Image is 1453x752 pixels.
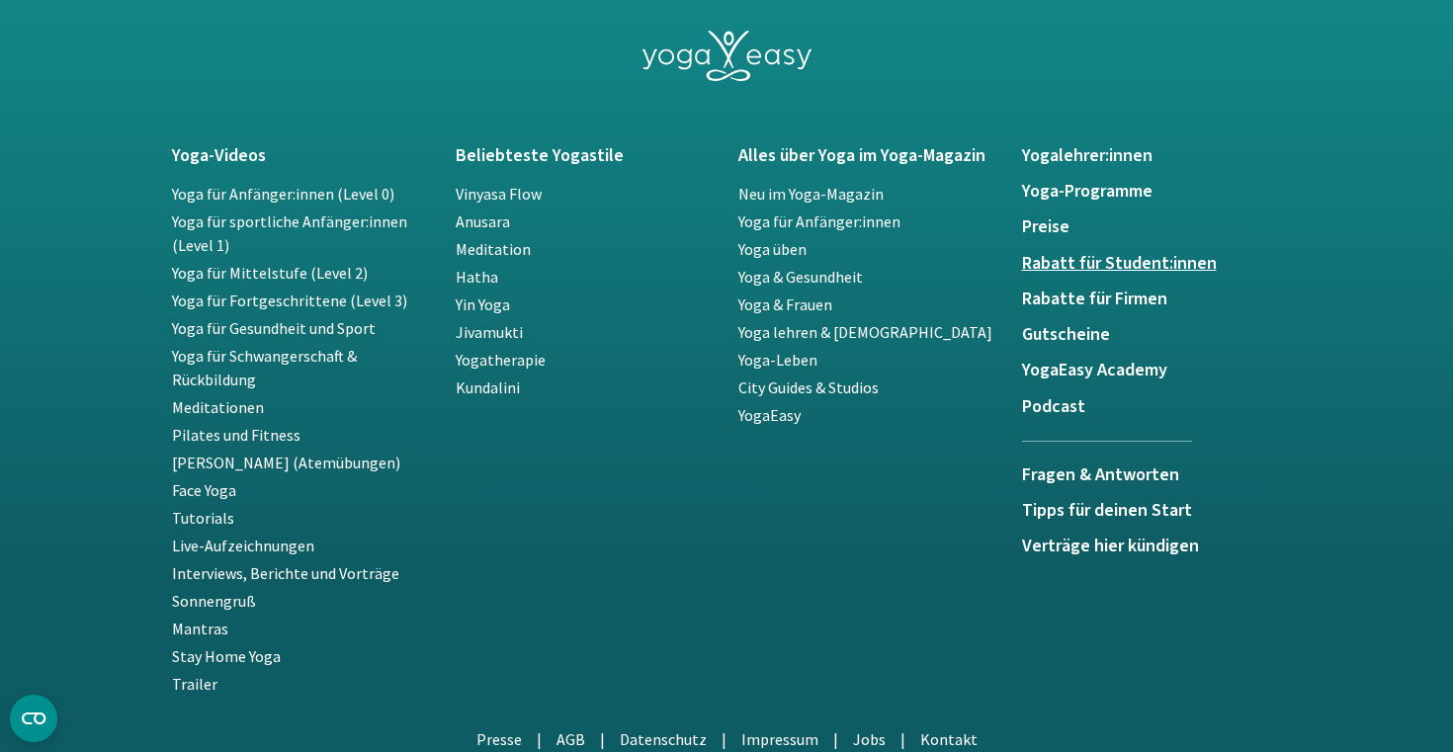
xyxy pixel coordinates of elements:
[172,425,300,445] a: Pilates und Fitness
[853,729,886,749] a: Jobs
[172,291,407,310] a: Yoga für Fortgeschrittene (Level 3)
[738,267,863,287] a: Yoga & Gesundheit
[172,346,357,389] a: Yoga für Schwangerschaft & Rückbildung
[172,397,264,417] a: Meditationen
[456,239,531,259] a: Meditation
[172,480,236,500] a: Face Yoga
[620,729,707,749] a: Datenschutz
[900,727,905,751] li: |
[833,727,838,751] li: |
[1022,325,1282,345] a: Gutscheine
[537,727,542,751] li: |
[600,727,605,751] li: |
[738,146,998,166] a: Alles über Yoga im Yoga-Magazin
[1022,501,1282,521] a: Tipps für deinen Start
[738,350,817,370] a: Yoga-Leben
[456,146,716,166] a: Beliebteste Yogastile
[1022,182,1282,202] a: Yoga-Programme
[172,508,234,528] a: Tutorials
[1022,361,1282,380] a: YogaEasy Academy
[172,184,394,204] a: Yoga für Anfänger:innen (Level 0)
[172,211,407,255] a: Yoga für sportliche Anfänger:innen (Level 1)
[456,211,510,231] a: Anusara
[1022,537,1282,556] a: Verträge hier kündigen
[1022,254,1282,274] a: Rabatt für Student:innen
[456,350,546,370] a: Yogatherapie
[920,729,978,749] a: Kontakt
[172,674,217,694] a: Trailer
[172,536,314,555] a: Live-Aufzeichnungen
[738,405,801,425] a: YogaEasy
[456,184,542,204] a: Vinyasa Flow
[476,729,522,749] a: Presse
[172,146,432,166] a: Yoga-Videos
[172,318,376,338] a: Yoga für Gesundheit und Sport
[1022,146,1282,166] a: Yogalehrer:innen
[172,563,399,583] a: Interviews, Berichte und Vorträge
[172,646,281,666] a: Stay Home Yoga
[738,239,807,259] a: Yoga üben
[738,184,884,204] a: Neu im Yoga-Magazin
[722,727,726,751] li: |
[738,322,992,342] a: Yoga lehren & [DEMOGRAPHIC_DATA]
[1022,217,1282,237] a: Preise
[1022,290,1282,309] a: Rabatte für Firmen
[172,591,256,611] a: Sonnengruß
[741,729,818,749] a: Impressum
[556,729,585,749] a: AGB
[10,695,57,742] button: CMP-Widget öffnen
[1022,397,1282,417] a: Podcast
[1022,441,1192,501] a: Fragen & Antworten
[456,267,498,287] a: Hatha
[456,377,520,397] a: Kundalini
[456,294,510,314] a: Yin Yoga
[738,377,879,397] a: City Guides & Studios
[456,322,523,342] a: Jivamukti
[172,453,400,472] a: [PERSON_NAME] (Atemübungen)
[1022,465,1192,485] h5: Fragen & Antworten
[738,294,832,314] a: Yoga & Frauen
[738,211,900,231] a: Yoga für Anfänger:innen
[172,263,368,283] a: Yoga für Mittelstufe (Level 2)
[172,619,228,638] a: Mantras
